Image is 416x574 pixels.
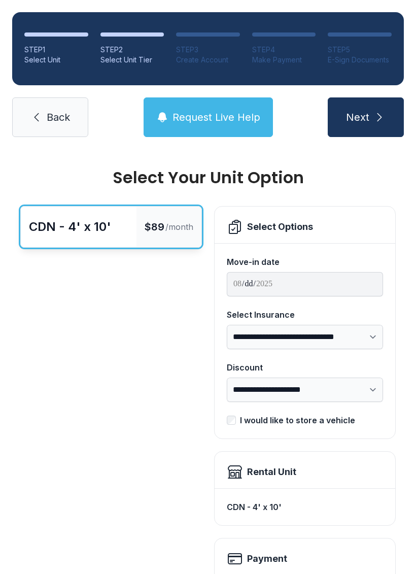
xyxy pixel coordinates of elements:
div: Rental Unit [247,465,296,479]
div: Select Your Unit Option [20,170,396,186]
select: Select Insurance [227,325,383,349]
span: $89 [145,220,164,234]
div: CDN - 4' x 10' [227,497,383,517]
input: Move-in date [227,272,383,296]
div: Select Insurance [227,309,383,321]
div: Create Account [176,55,240,65]
div: Make Payment [252,55,316,65]
span: Request Live Help [172,110,260,124]
div: STEP 4 [252,45,316,55]
div: Discount [227,361,383,374]
span: /month [165,221,193,233]
div: Move-in date [227,256,383,268]
h2: Payment [247,552,287,566]
div: CDN - 4' x 10' [29,219,111,235]
span: Next [346,110,369,124]
div: STEP 3 [176,45,240,55]
div: E-Sign Documents [328,55,392,65]
span: Back [47,110,70,124]
div: STEP 2 [100,45,164,55]
div: Select Unit [24,55,88,65]
div: STEP 5 [328,45,392,55]
div: Select Unit Tier [100,55,164,65]
div: I would like to store a vehicle [240,414,355,426]
div: STEP 1 [24,45,88,55]
div: Select Options [247,220,313,234]
select: Discount [227,378,383,402]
